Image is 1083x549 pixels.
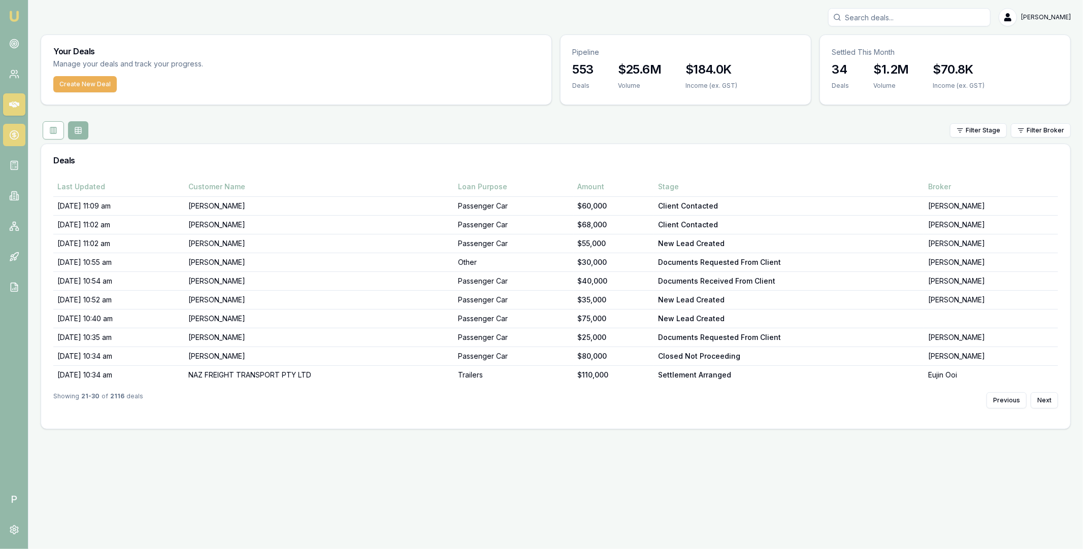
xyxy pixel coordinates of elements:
div: Documents Requested From Client [658,257,920,267]
h3: 34 [832,61,849,78]
td: NAZ FREIGHT TRANSPORT PTY LTD [184,366,454,385]
td: [DATE] 10:55 am [53,253,184,272]
input: Search deals [828,8,991,26]
td: [PERSON_NAME] [184,216,454,234]
button: Filter Broker [1011,123,1071,138]
h3: Your Deals [53,47,539,55]
td: [PERSON_NAME] [184,310,454,328]
h3: $184.0K [685,61,737,78]
h3: $1.2M [874,61,909,78]
td: [PERSON_NAME] [924,234,1058,253]
div: $35,000 [578,295,650,305]
p: Manage your deals and track your progress. [53,58,313,70]
td: Passenger Car [454,216,574,234]
td: Other [454,253,574,272]
td: [PERSON_NAME] [924,253,1058,272]
td: [DATE] 10:54 am [53,272,184,291]
div: Income (ex. GST) [685,82,737,90]
div: Deals [573,82,594,90]
div: Client Contacted [658,201,920,211]
div: Documents Received From Client [658,276,920,286]
td: Passenger Car [454,347,574,366]
td: [DATE] 11:02 am [53,216,184,234]
button: Create New Deal [53,76,117,92]
td: [PERSON_NAME] [184,253,454,272]
td: Passenger Car [454,272,574,291]
td: Eujin Ooi [924,366,1058,385]
span: Filter Stage [966,126,1000,134]
h3: $70.8K [933,61,985,78]
h3: Deals [53,156,1058,164]
span: [PERSON_NAME] [1021,13,1071,21]
div: $68,000 [578,220,650,230]
td: [DATE] 10:40 am [53,310,184,328]
img: emu-icon-u.png [8,10,20,22]
div: New Lead Created [658,314,920,324]
td: [PERSON_NAME] [184,347,454,366]
div: Loan Purpose [458,182,570,192]
td: [PERSON_NAME] [184,328,454,347]
h3: 553 [573,61,594,78]
td: Passenger Car [454,234,574,253]
td: Passenger Car [454,197,574,216]
strong: 21 - 30 [81,392,100,408]
p: Pipeline [573,47,799,57]
div: Settlement Arranged [658,370,920,380]
div: Customer Name [188,182,450,192]
span: P [3,488,25,510]
div: Closed Not Proceeding [658,351,920,361]
td: Passenger Car [454,310,574,328]
td: [DATE] 10:34 am [53,366,184,385]
td: [DATE] 10:52 am [53,291,184,310]
div: $75,000 [578,314,650,324]
td: [PERSON_NAME] [924,347,1058,366]
td: [PERSON_NAME] [184,291,454,310]
div: $110,000 [578,370,650,380]
div: New Lead Created [658,238,920,249]
button: Next [1031,392,1058,408]
div: $60,000 [578,201,650,211]
td: [PERSON_NAME] [924,272,1058,291]
div: Volume [874,82,909,90]
td: [DATE] 10:35 am [53,328,184,347]
td: Passenger Car [454,328,574,347]
div: Showing of deals [53,392,143,408]
div: Amount [578,182,650,192]
td: [PERSON_NAME] [924,216,1058,234]
td: [PERSON_NAME] [184,197,454,216]
div: Last Updated [57,182,180,192]
div: Volume [618,82,661,90]
div: Client Contacted [658,220,920,230]
span: Filter Broker [1027,126,1064,134]
div: Stage [658,182,920,192]
button: Previous [987,392,1027,408]
td: Passenger Car [454,291,574,310]
div: New Lead Created [658,295,920,305]
div: Deals [832,82,849,90]
td: [DATE] 10:34 am [53,347,184,366]
td: [PERSON_NAME] [924,291,1058,310]
div: Broker [928,182,1054,192]
strong: 2116 [110,392,124,408]
td: Trailers [454,366,574,385]
div: $25,000 [578,332,650,342]
td: [PERSON_NAME] [924,197,1058,216]
div: Documents Requested From Client [658,332,920,342]
div: $30,000 [578,257,650,267]
div: $55,000 [578,238,650,249]
div: Income (ex. GST) [933,82,985,90]
td: [PERSON_NAME] [184,234,454,253]
td: [DATE] 11:02 am [53,234,184,253]
button: Filter Stage [950,123,1007,138]
p: Settled This Month [832,47,1058,57]
h3: $25.6M [618,61,661,78]
div: $40,000 [578,276,650,286]
td: [DATE] 11:09 am [53,197,184,216]
div: $80,000 [578,351,650,361]
td: [PERSON_NAME] [184,272,454,291]
td: [PERSON_NAME] [924,328,1058,347]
